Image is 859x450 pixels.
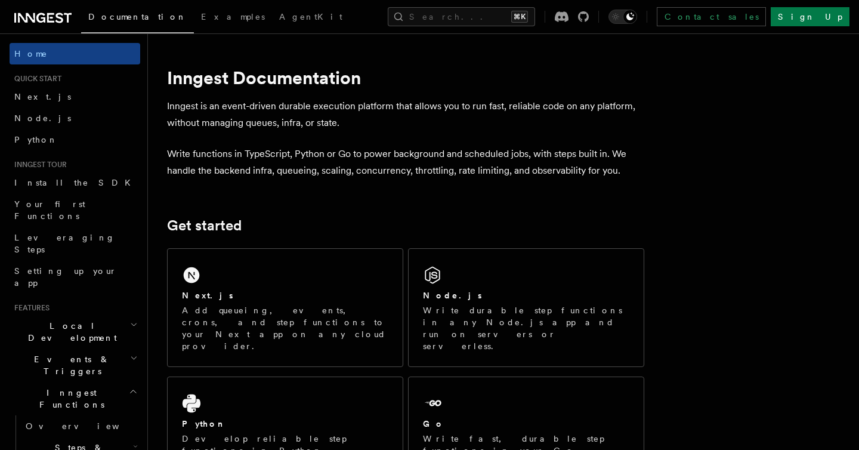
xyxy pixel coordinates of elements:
[408,248,644,367] a: Node.jsWrite durable step functions in any Node.js app and run on servers or serverless.
[10,107,140,129] a: Node.js
[167,67,644,88] h1: Inngest Documentation
[167,98,644,131] p: Inngest is an event-driven durable execution platform that allows you to run fast, reliable code ...
[182,304,388,352] p: Add queueing, events, crons, and step functions to your Next app on any cloud provider.
[201,12,265,21] span: Examples
[88,12,187,21] span: Documentation
[10,74,61,84] span: Quick start
[771,7,849,26] a: Sign Up
[14,48,48,60] span: Home
[14,113,71,123] span: Node.js
[26,421,149,431] span: Overview
[608,10,637,24] button: Toggle dark mode
[423,289,482,301] h2: Node.js
[10,260,140,294] a: Setting up your app
[167,217,242,234] a: Get started
[10,315,140,349] button: Local Development
[10,382,140,415] button: Inngest Functions
[272,4,350,32] a: AgentKit
[14,92,71,101] span: Next.js
[10,86,140,107] a: Next.js
[10,172,140,193] a: Install the SDK
[10,160,67,169] span: Inngest tour
[10,387,129,411] span: Inngest Functions
[10,353,130,377] span: Events & Triggers
[14,199,85,221] span: Your first Functions
[14,266,117,288] span: Setting up your app
[182,418,226,430] h2: Python
[388,7,535,26] button: Search...⌘K
[14,233,115,254] span: Leveraging Steps
[10,303,50,313] span: Features
[10,129,140,150] a: Python
[194,4,272,32] a: Examples
[423,304,629,352] p: Write durable step functions in any Node.js app and run on servers or serverless.
[14,178,138,187] span: Install the SDK
[657,7,766,26] a: Contact sales
[10,320,130,344] span: Local Development
[14,135,58,144] span: Python
[10,43,140,64] a: Home
[167,248,403,367] a: Next.jsAdd queueing, events, crons, and step functions to your Next app on any cloud provider.
[511,11,528,23] kbd: ⌘K
[182,289,233,301] h2: Next.js
[21,415,140,437] a: Overview
[10,349,140,382] button: Events & Triggers
[81,4,194,33] a: Documentation
[423,418,444,430] h2: Go
[279,12,342,21] span: AgentKit
[167,146,644,179] p: Write functions in TypeScript, Python or Go to power background and scheduled jobs, with steps bu...
[10,193,140,227] a: Your first Functions
[10,227,140,260] a: Leveraging Steps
